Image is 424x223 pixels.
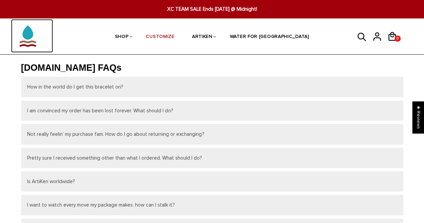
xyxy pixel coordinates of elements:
[115,19,129,55] a: SHOP
[395,34,400,43] span: 0
[192,19,213,55] a: ARTIKEN
[21,62,403,74] h2: [DOMAIN_NAME] FAQs
[413,101,424,133] div: Click to open Judge.me floating reviews tab
[21,101,403,121] button: I am convinced my order has been lost forever. What should I do?
[146,19,174,55] a: CUSTOMIZE
[387,44,402,45] a: 0
[21,195,403,215] button: I want to watch every move my package makes, how can I stalk it?
[21,124,403,144] button: Not really feelin’ my purchase fam. How do I go about returning or exchanging?
[21,148,403,168] button: Pretty sure I received something other than what I ordered. What should I do?
[131,5,293,13] span: XC TEAM SALE Ends [DATE] @ Midnight!
[21,77,403,97] button: How in the world do I get this bracelet on?
[21,171,403,191] button: Is ArtiKen worldwide?
[230,19,309,55] a: WATER FOR [GEOGRAPHIC_DATA]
